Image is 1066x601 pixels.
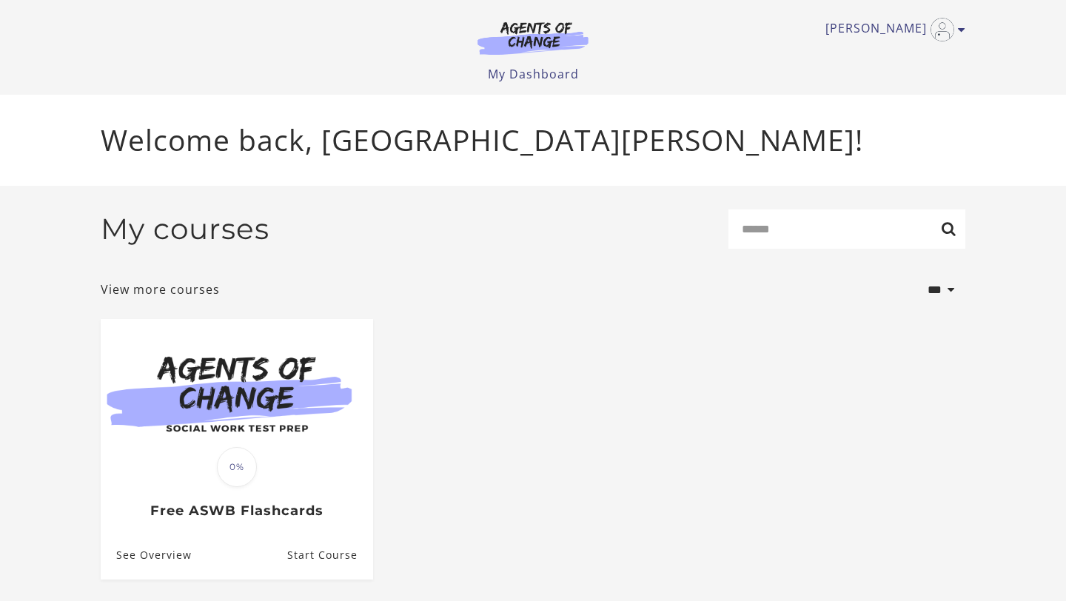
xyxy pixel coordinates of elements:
[462,21,604,55] img: Agents of Change Logo
[101,212,269,246] h2: My courses
[488,66,579,82] a: My Dashboard
[825,18,958,41] a: Toggle menu
[101,531,192,579] a: Free ASWB Flashcards: See Overview
[101,281,220,298] a: View more courses
[101,118,965,162] p: Welcome back, [GEOGRAPHIC_DATA][PERSON_NAME]!
[287,531,373,579] a: Free ASWB Flashcards: Resume Course
[116,503,357,520] h3: Free ASWB Flashcards
[217,447,257,487] span: 0%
